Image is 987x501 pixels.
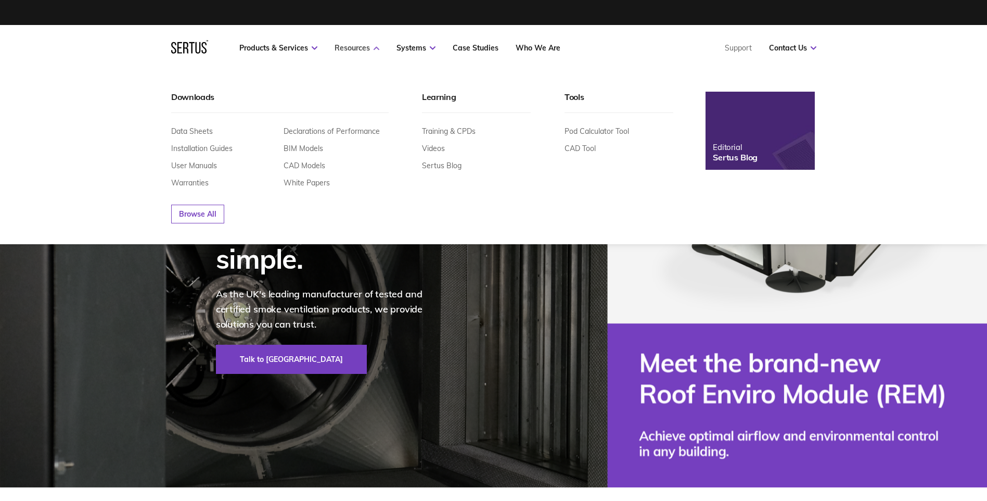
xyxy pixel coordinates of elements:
a: Case Studies [453,43,498,53]
a: CAD Models [284,161,325,170]
p: As the UK's leading manufacturer of tested and certified smoke ventilation products, we provide s... [216,287,445,332]
a: Data Sheets [171,127,213,136]
a: Videos [422,144,445,153]
a: Browse All [171,205,224,223]
a: Contact Us [769,43,816,53]
div: Smoke ventilation, made simple. [216,184,445,274]
a: Declarations of Performance [284,127,380,136]
div: Downloads [171,92,389,113]
a: Sertus Blog [422,161,462,170]
a: Pod Calculator Tool [565,127,629,136]
a: White Papers [284,178,330,187]
iframe: Chat Widget [935,451,987,501]
a: User Manuals [171,161,217,170]
a: EditorialSertus Blog [706,92,815,170]
a: Products & Services [239,43,317,53]
a: Training & CPDs [422,127,476,136]
a: Talk to [GEOGRAPHIC_DATA] [216,345,367,374]
a: Systems [396,43,435,53]
a: CAD Tool [565,144,596,153]
a: Resources [335,43,379,53]
a: Who We Are [516,43,560,53]
div: Learning [422,92,531,113]
a: Support [725,43,752,53]
div: Sertus Blog [713,152,758,162]
a: Warranties [171,178,209,187]
div: Editorial [713,142,758,152]
a: BIM Models [284,144,323,153]
div: Tools [565,92,673,113]
a: Installation Guides [171,144,233,153]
